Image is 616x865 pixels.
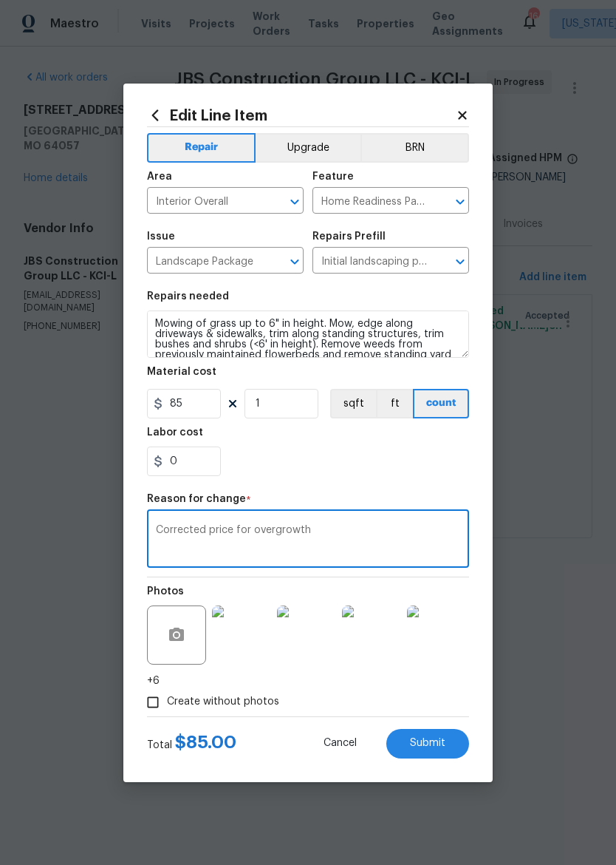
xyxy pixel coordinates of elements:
[147,291,229,302] h5: Repairs needed
[410,738,445,749] span: Submit
[386,729,469,759] button: Submit
[360,133,469,163] button: BRN
[330,389,376,418] button: sqft
[147,367,216,377] h5: Material cost
[413,389,469,418] button: count
[147,674,160,688] span: +6
[147,735,236,753] div: Total
[147,231,175,242] h5: Issue
[147,133,256,163] button: Repair
[175,733,236,751] span: $ 85.00
[450,191,470,212] button: Open
[147,427,203,438] h5: Labor cost
[147,494,246,504] h5: Reason for change
[300,729,380,759] button: Cancel
[312,172,354,182] h5: Feature
[324,738,357,749] span: Cancel
[284,251,305,272] button: Open
[312,231,386,242] h5: Repairs Prefill
[147,586,184,597] h5: Photos
[156,525,460,556] textarea: Corrected price for overgrowth
[450,251,470,272] button: Open
[256,133,361,163] button: Upgrade
[284,191,305,212] button: Open
[147,311,469,358] textarea: Mowing of grass up to 6" in height. Mow, edge along driveways & sidewalks, trim along standing st...
[376,389,413,418] button: ft
[147,107,456,123] h2: Edit Line Item
[167,694,279,710] span: Create without photos
[147,172,172,182] h5: Area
